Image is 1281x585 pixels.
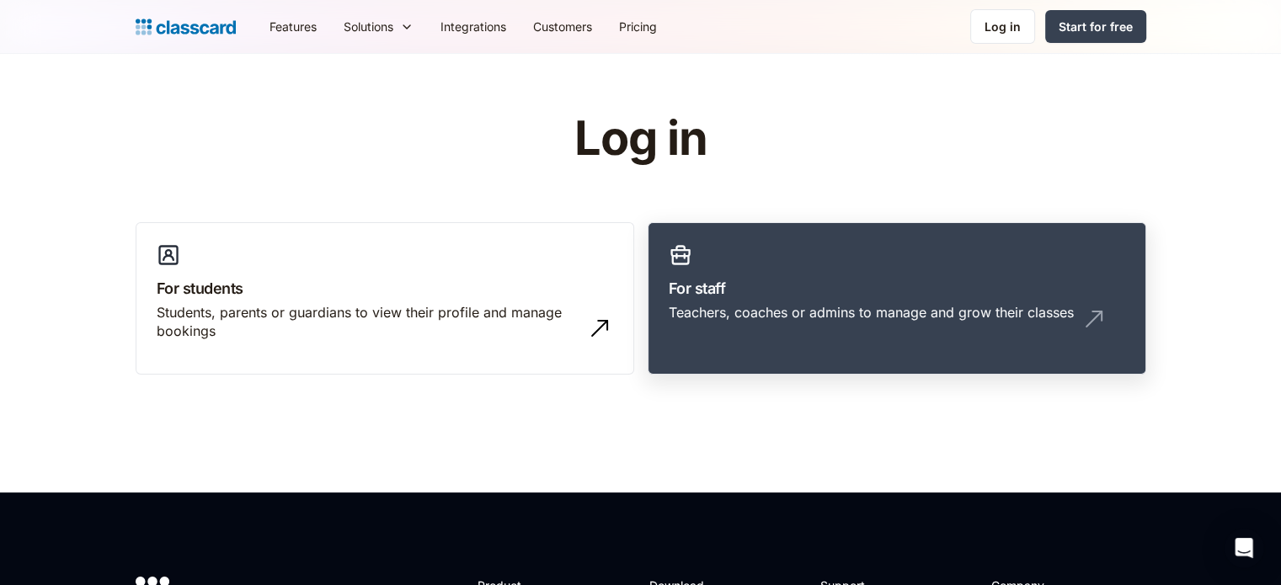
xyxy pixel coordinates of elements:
[669,277,1125,300] h3: For staff
[157,277,613,300] h3: For students
[344,18,393,35] div: Solutions
[970,9,1035,44] a: Log in
[669,303,1074,322] div: Teachers, coaches or admins to manage and grow their classes
[136,222,634,375] a: For studentsStudents, parents or guardians to view their profile and manage bookings
[373,113,908,165] h1: Log in
[1059,18,1133,35] div: Start for free
[136,15,236,39] a: Logo
[520,8,606,45] a: Customers
[606,8,670,45] a: Pricing
[330,8,427,45] div: Solutions
[256,8,330,45] a: Features
[427,8,520,45] a: Integrations
[985,18,1021,35] div: Log in
[1224,528,1264,568] div: Open Intercom Messenger
[648,222,1146,375] a: For staffTeachers, coaches or admins to manage and grow their classes
[157,303,579,341] div: Students, parents or guardians to view their profile and manage bookings
[1045,10,1146,43] a: Start for free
